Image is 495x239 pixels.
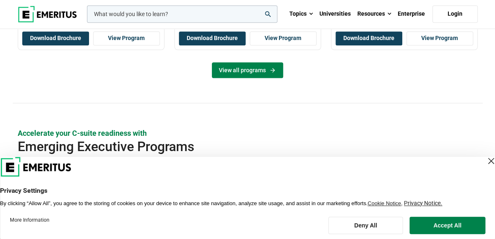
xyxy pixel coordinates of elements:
[87,5,277,23] input: woocommerce-product-search-field-0
[18,138,432,155] h2: Emerging Executive Programs
[179,31,246,45] button: Download Brochure
[250,31,317,45] a: View Program
[22,31,89,45] button: Download Brochure
[18,128,478,138] p: Accelerate your C-suite readiness with
[93,31,160,45] a: View Program
[212,62,283,78] a: View all programs
[432,5,478,23] a: Login
[335,31,402,45] button: Download Brochure
[406,31,473,45] a: View Program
